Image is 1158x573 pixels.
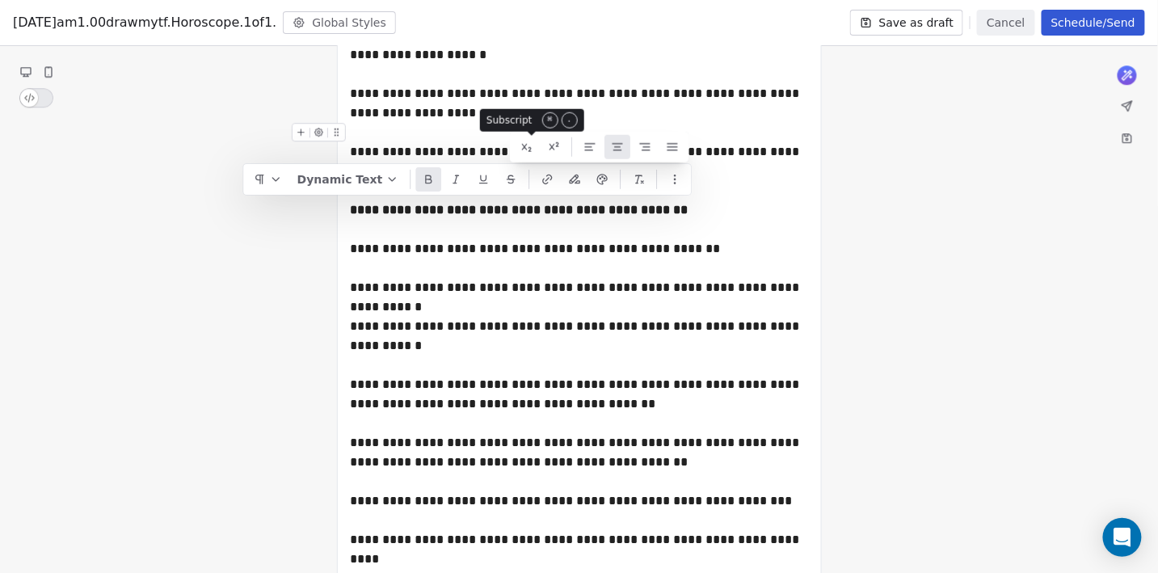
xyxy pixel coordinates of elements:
button: Schedule/Send [1042,10,1145,36]
span: [DATE]am1.00drawmytf.Horoscope.1of1. [13,13,276,32]
kbd: . [562,112,578,129]
button: Global Styles [283,11,396,34]
button: Dynamic Text [291,167,406,192]
button: Cancel [977,10,1034,36]
button: Save as draft [850,10,964,36]
span: Subscript [486,114,533,127]
div: Open Intercom Messenger [1103,518,1142,557]
kbd: ⌘ [542,112,558,129]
